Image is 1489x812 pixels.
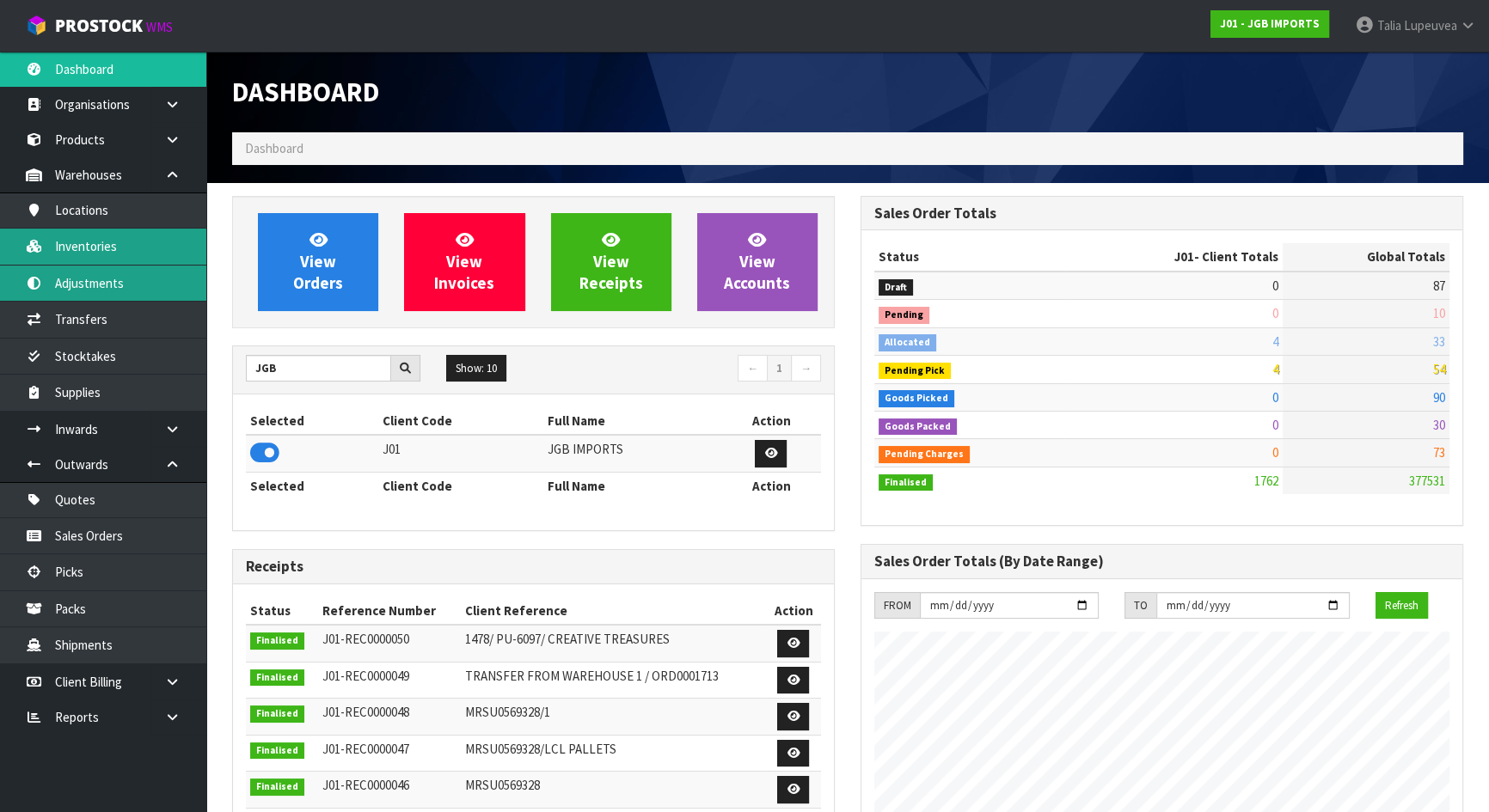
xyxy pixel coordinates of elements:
span: 0 [1272,444,1278,461]
span: 0 [1272,278,1278,294]
span: View Invoices [434,229,494,294]
span: Pending Pick [879,363,951,380]
th: Client Reference [461,597,766,625]
span: J01-REC0000046 [322,777,409,793]
a: ViewAccounts [697,213,818,311]
span: 4 [1272,361,1278,377]
strong: J01 - JGB IMPORTS [1220,16,1320,31]
th: Selected [246,407,378,435]
span: Lupeuvea [1404,17,1457,34]
input: Search clients [246,355,391,382]
th: - Client Totals [1065,243,1282,271]
th: Reference Number [318,597,460,625]
span: J01-REC0000050 [322,631,409,647]
small: WMS [146,19,173,35]
span: ProStock [55,15,143,37]
h3: Sales Order Totals [874,205,1449,222]
span: 0 [1272,417,1278,433]
span: 33 [1433,333,1445,350]
span: Draft [879,279,913,296]
td: JGB IMPORTS [543,435,721,472]
span: 1762 [1254,473,1278,489]
a: 1 [767,355,792,382]
button: Show: 10 [446,355,506,382]
span: TRANSFER FROM WAREHOUSE 1 / ORD0001713 [465,668,719,684]
span: Dashboard [245,140,303,156]
span: Allocated [879,334,936,351]
span: MRSU0569328/LCL PALLETS [465,741,616,757]
span: 10 [1433,305,1445,321]
nav: Page navigation [547,355,822,385]
span: J01-REC0000047 [322,741,409,757]
a: ViewOrders [258,213,378,311]
span: View Orders [293,229,343,294]
a: → [791,355,821,382]
th: Status [874,243,1065,271]
span: Goods Picked [879,390,954,407]
span: 87 [1433,278,1445,294]
th: Full Name [543,407,721,435]
span: 90 [1433,389,1445,406]
span: MRSU0569328/1 [465,704,550,720]
span: MRSU0569328 [465,777,540,793]
th: Action [721,407,821,435]
span: Talia [1377,17,1401,34]
th: Action [766,597,821,625]
span: J01-REC0000049 [322,668,409,684]
div: FROM [874,592,920,620]
th: Global Totals [1283,243,1449,271]
th: Client Code [378,407,543,435]
span: Finalised [250,742,304,760]
span: Finalised [250,778,304,796]
span: Finalised [879,474,933,491]
button: Refresh [1376,592,1428,620]
span: View Accounts [724,229,790,294]
img: cube-alt.png [26,15,47,36]
span: 30 [1433,417,1445,433]
h3: Receipts [246,559,821,575]
div: TO [1124,592,1156,620]
span: 377531 [1409,473,1445,489]
span: Dashboard [232,75,379,109]
h3: Sales Order Totals (By Date Range) [874,553,1449,570]
span: Goods Packed [879,418,957,436]
span: 0 [1272,389,1278,406]
td: J01 [378,435,543,472]
span: Pending Charges [879,446,970,463]
span: View Receipts [579,229,643,294]
span: Finalised [250,705,304,723]
th: Client Code [378,472,543,499]
span: Finalised [250,669,304,687]
span: J01-REC0000048 [322,704,409,720]
a: ← [738,355,768,382]
span: J01 [1174,248,1194,265]
a: J01 - JGB IMPORTS [1210,10,1329,38]
th: Full Name [543,472,721,499]
th: Status [246,597,318,625]
span: Finalised [250,632,304,650]
span: 0 [1272,305,1278,321]
a: ViewInvoices [404,213,524,311]
span: 73 [1433,444,1445,461]
a: ViewReceipts [551,213,671,311]
span: 54 [1433,361,1445,377]
th: Selected [246,472,378,499]
th: Action [721,472,821,499]
span: 1478/ PU-6097/ CREATIVE TREASURES [465,631,670,647]
span: Pending [879,307,929,324]
span: 4 [1272,333,1278,350]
